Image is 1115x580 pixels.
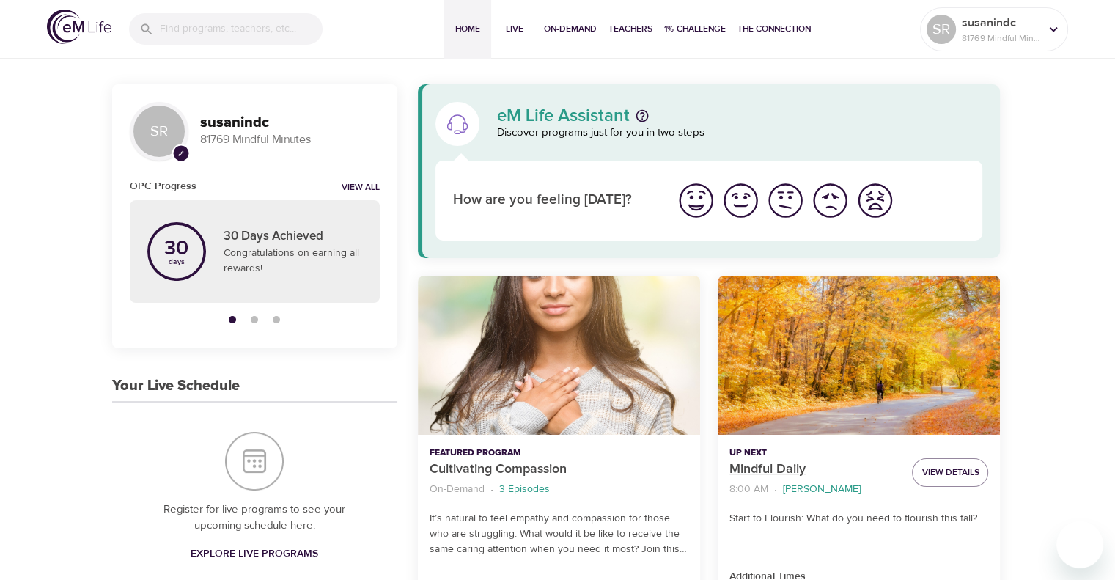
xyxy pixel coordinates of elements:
[497,21,532,37] span: Live
[185,540,324,568] a: Explore Live Programs
[130,102,188,161] div: SR
[497,125,983,142] p: Discover programs just for you in two steps
[450,21,485,37] span: Home
[430,511,688,557] p: It’s natural to feel empathy and compassion for those who are struggling. What would it be like t...
[765,180,806,221] img: ok
[430,480,688,499] nav: breadcrumb
[499,482,550,497] p: 3 Episodes
[729,511,988,526] p: Start to Flourish: What do you need to flourish this fall?
[774,480,777,499] li: ·
[729,460,900,480] p: Mindful Daily
[430,460,688,480] p: Cultivating Compassion
[112,378,240,394] h3: Your Live Schedule
[664,21,726,37] span: 1% Challenge
[962,32,1039,45] p: 81769 Mindful Minutes
[810,180,850,221] img: bad
[200,114,380,131] h3: susanindc
[962,14,1039,32] p: susanindc
[855,180,895,221] img: worst
[164,259,188,265] p: days
[47,10,111,44] img: logo
[446,112,469,136] img: eM Life Assistant
[225,432,284,491] img: Your Live Schedule
[674,178,718,223] button: I'm feeling great
[191,545,318,563] span: Explore Live Programs
[1056,521,1103,568] iframe: Button to launch messaging window
[141,502,368,535] p: Register for live programs to see your upcoming schedule here.
[164,238,188,259] p: 30
[808,178,853,223] button: I'm feeling bad
[718,178,763,223] button: I'm feeling good
[497,107,630,125] p: eM Life Assistant
[729,482,768,497] p: 8:00 AM
[676,180,716,221] img: great
[418,276,700,435] button: Cultivating Compassion
[342,182,380,194] a: View all notifications
[729,480,900,499] nav: breadcrumb
[224,227,362,246] p: 30 Days Achieved
[490,480,493,499] li: ·
[544,21,597,37] span: On-Demand
[224,246,362,276] p: Congratulations on earning all rewards!
[200,131,380,148] p: 81769 Mindful Minutes
[729,447,900,460] p: Up Next
[430,447,688,460] p: Featured Program
[763,178,808,223] button: I'm feeling ok
[130,178,196,194] h6: OPC Progress
[783,482,861,497] p: [PERSON_NAME]
[721,180,761,221] img: good
[927,15,956,44] div: SR
[737,21,811,37] span: The Connection
[608,21,652,37] span: Teachers
[718,276,1000,435] button: Mindful Daily
[430,482,485,497] p: On-Demand
[921,465,979,480] span: View Details
[160,13,323,45] input: Find programs, teachers, etc...
[853,178,897,223] button: I'm feeling worst
[453,190,656,211] p: How are you feeling [DATE]?
[912,458,988,487] button: View Details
